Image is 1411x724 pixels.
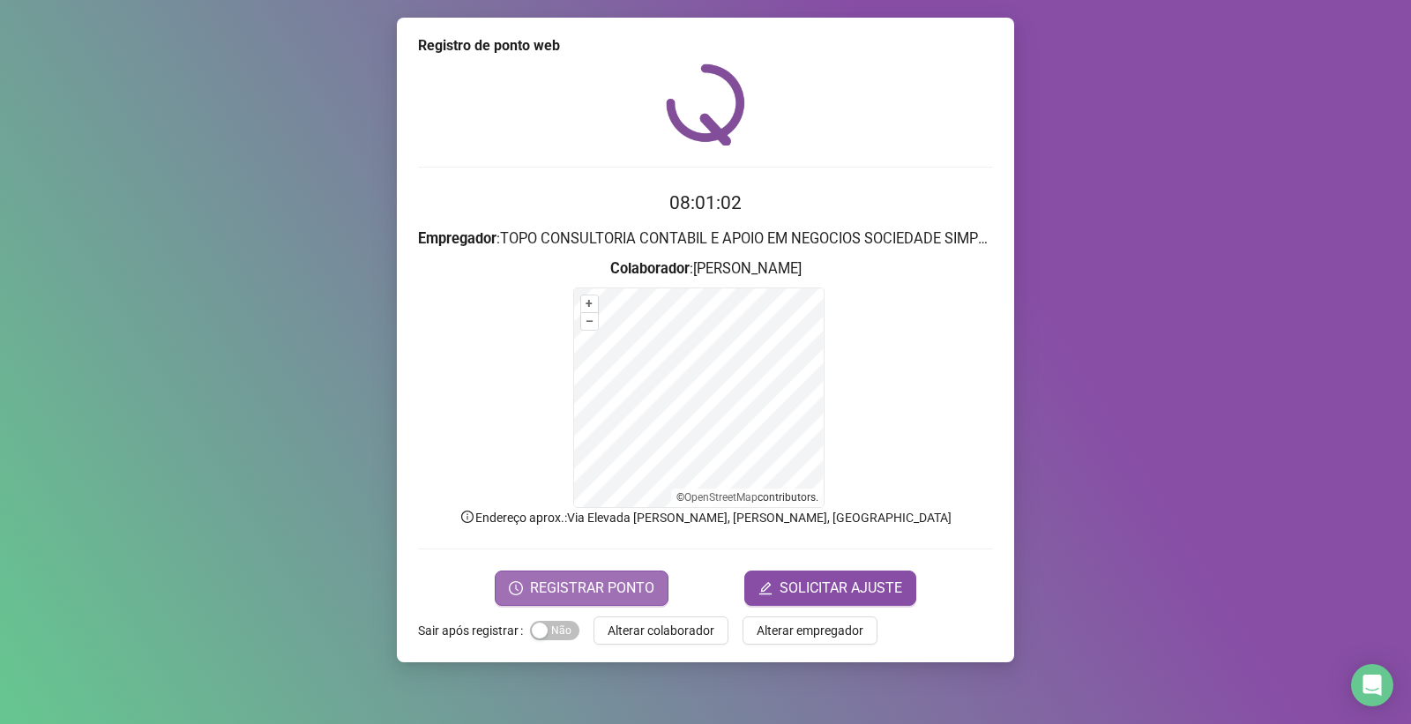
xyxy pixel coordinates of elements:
[610,260,690,277] strong: Colaborador
[509,581,523,595] span: clock-circle
[418,228,993,250] h3: : TOPO CONSULTORIA CONTABIL E APOIO EM NEGOCIOS SOCIEDADE SIMPLES
[684,491,758,504] a: OpenStreetMap
[581,313,598,330] button: –
[594,616,728,645] button: Alterar colaborador
[418,258,993,280] h3: : [PERSON_NAME]
[758,581,773,595] span: edit
[744,571,916,606] button: editSOLICITAR AJUSTE
[780,578,902,599] span: SOLICITAR AJUSTE
[581,295,598,312] button: +
[418,35,993,56] div: Registro de ponto web
[608,621,714,640] span: Alterar colaborador
[459,509,475,525] span: info-circle
[530,578,654,599] span: REGISTRAR PONTO
[757,621,863,640] span: Alterar empregador
[743,616,877,645] button: Alterar empregador
[418,230,496,247] strong: Empregador
[418,508,993,527] p: Endereço aprox. : Via Elevada [PERSON_NAME], [PERSON_NAME], [GEOGRAPHIC_DATA]
[1351,664,1393,706] div: Open Intercom Messenger
[666,63,745,146] img: QRPoint
[669,192,742,213] time: 08:01:02
[418,616,530,645] label: Sair após registrar
[676,491,818,504] li: © contributors.
[495,571,668,606] button: REGISTRAR PONTO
